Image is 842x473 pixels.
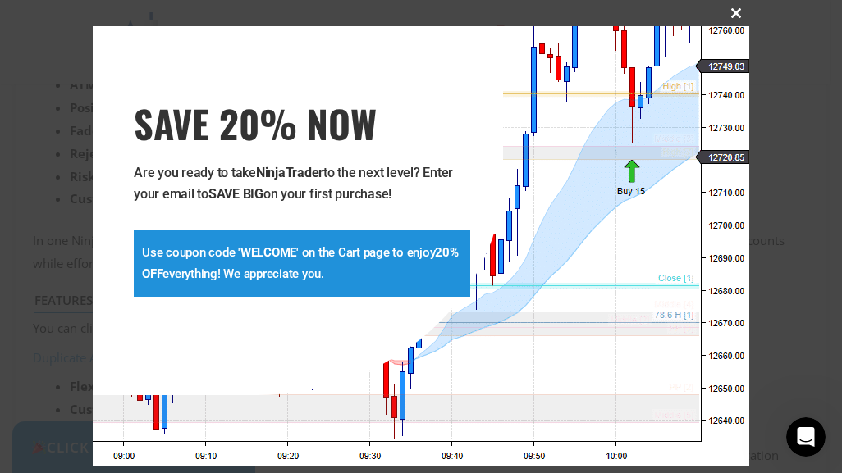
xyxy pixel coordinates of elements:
[134,162,470,205] p: Are you ready to take to the next level? Enter your email to on your first purchase!
[208,186,263,202] strong: SAVE BIG
[142,242,462,284] p: Use coupon code ' ' on the Cart page to enjoy everything! We appreciate you.
[256,165,323,180] strong: NinjaTrader
[786,417,826,457] iframe: Intercom live chat
[240,245,296,260] strong: WELCOME
[142,245,459,281] strong: 20% OFF
[134,100,470,146] span: SAVE 20% NOW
